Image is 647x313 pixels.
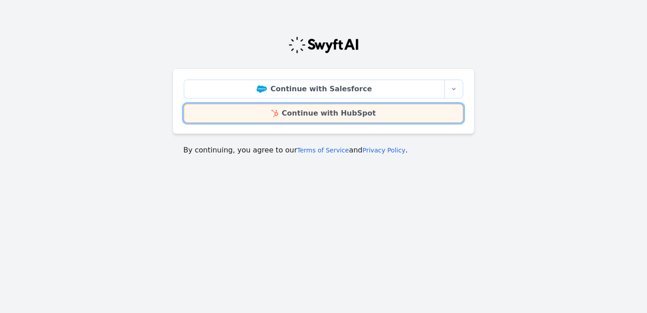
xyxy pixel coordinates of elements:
[297,147,349,154] a: Terms of Service
[363,147,405,154] a: Privacy Policy
[184,104,463,123] a: Continue with HubSpot
[271,110,278,117] img: HubSpot
[183,145,464,156] p: By continuing, you agree to our and .
[184,80,445,98] a: Continue with Salesforce
[257,85,267,93] img: Salesforce
[288,36,359,54] img: Swyft Logo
